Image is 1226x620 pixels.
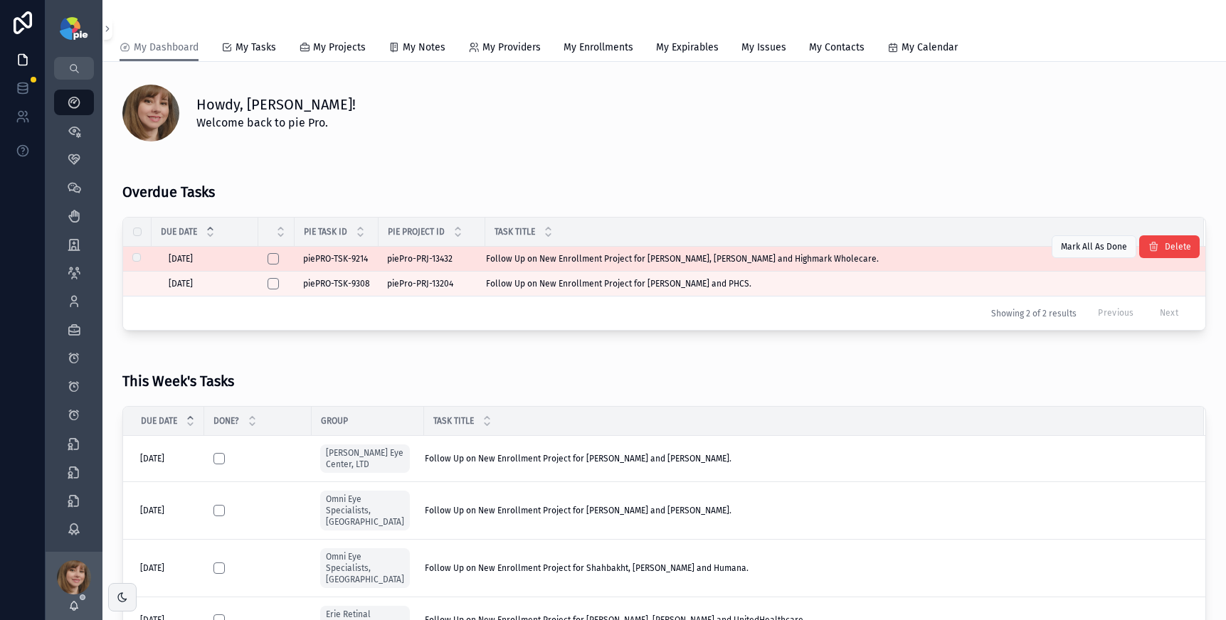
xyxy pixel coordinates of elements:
[120,35,199,62] a: My Dashboard
[141,415,177,427] span: Due Date
[387,253,453,264] span: piePro-PRJ-13432
[140,453,196,464] a: [DATE]
[468,35,541,63] a: My Providers
[388,226,445,237] span: Pie Project ID
[320,548,410,588] a: Omni Eye Specialists, [GEOGRAPHIC_DATA]
[389,35,445,63] a: My Notes
[140,505,164,516] span: [DATE]
[196,114,356,132] span: Welcome back to pie Pro.
[1139,235,1200,258] button: Delete
[299,35,366,63] a: My Projects
[425,453,731,464] span: Follow Up on New Enrollment Project for [PERSON_NAME] and [PERSON_NAME].
[1,68,27,94] iframe: Spotlight
[656,41,719,55] span: My Expirables
[169,278,250,289] a: [DATE]
[303,253,368,264] span: piePRO-TSK-9214
[313,41,366,55] span: My Projects
[486,278,1187,289] a: Follow Up on New Enrollment Project for [PERSON_NAME] and PHCS.
[60,17,88,40] img: App logo
[320,488,416,533] a: Omni Eye Specialists, [GEOGRAPHIC_DATA]
[320,491,410,530] a: Omni Eye Specialists, [GEOGRAPHIC_DATA]
[902,41,958,55] span: My Calendar
[326,447,404,470] span: [PERSON_NAME] Eye Center, LTD
[425,505,731,516] span: Follow Up on New Enrollment Project for [PERSON_NAME] and [PERSON_NAME].
[1052,235,1136,258] button: Mark All As Done
[303,278,370,289] a: piePRO-TSK-9308
[326,551,404,585] span: Omni Eye Specialists, [GEOGRAPHIC_DATA]
[991,308,1077,319] span: Showing 2 of 2 results
[326,493,404,528] span: Omni Eye Specialists, [GEOGRAPHIC_DATA]
[495,226,535,237] span: Task Title
[320,545,416,591] a: Omni Eye Specialists, [GEOGRAPHIC_DATA]
[1165,241,1191,252] span: Delete
[140,453,164,464] span: [DATE]
[403,41,445,55] span: My Notes
[486,253,879,264] span: Follow Up on New Enrollment Project for [PERSON_NAME], [PERSON_NAME] and Highmark Wholecare.
[656,35,719,63] a: My Expirables
[140,505,196,516] a: [DATE]
[196,95,356,114] h1: Howdy, [PERSON_NAME]!
[46,80,102,552] div: scrollable content
[304,226,347,237] span: Pie Task ID
[169,253,250,264] a: [DATE]
[425,562,749,574] span: Follow Up on New Enrollment Project for Shahbakht, [PERSON_NAME] and Humana.
[221,35,276,63] a: My Tasks
[169,253,193,264] span: [DATE]
[320,444,410,473] a: [PERSON_NAME] Eye Center, LTD
[387,278,477,289] a: piePro-PRJ-13204
[303,253,370,264] a: piePRO-TSK-9214
[236,41,276,55] span: My Tasks
[140,562,196,574] a: [DATE]
[134,41,199,55] span: My Dashboard
[482,41,541,55] span: My Providers
[1061,241,1127,252] span: Mark All As Done
[161,226,197,237] span: Due Date
[425,505,1187,516] a: Follow Up on New Enrollment Project for [PERSON_NAME] and [PERSON_NAME].
[887,35,958,63] a: My Calendar
[741,41,786,55] span: My Issues
[387,278,453,289] span: piePro-PRJ-13204
[320,442,416,476] a: [PERSON_NAME] Eye Center, LTD
[809,35,865,63] a: My Contacts
[387,253,477,264] a: piePro-PRJ-13432
[425,562,1187,574] a: Follow Up on New Enrollment Project for Shahbakht, [PERSON_NAME] and Humana.
[122,370,234,392] h3: This Week's Tasks
[321,415,348,427] span: Group
[741,35,786,63] a: My Issues
[140,562,164,574] span: [DATE]
[169,278,193,289] span: [DATE]
[433,415,474,427] span: Task Title
[564,35,633,63] a: My Enrollments
[564,41,633,55] span: My Enrollments
[122,181,215,203] h3: Overdue Tasks
[425,453,1187,464] a: Follow Up on New Enrollment Project for [PERSON_NAME] and [PERSON_NAME].
[809,41,865,55] span: My Contacts
[486,253,1187,264] a: Follow Up on New Enrollment Project for [PERSON_NAME], [PERSON_NAME] and Highmark Wholecare.
[213,415,239,427] span: Done?
[486,278,751,289] span: Follow Up on New Enrollment Project for [PERSON_NAME] and PHCS.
